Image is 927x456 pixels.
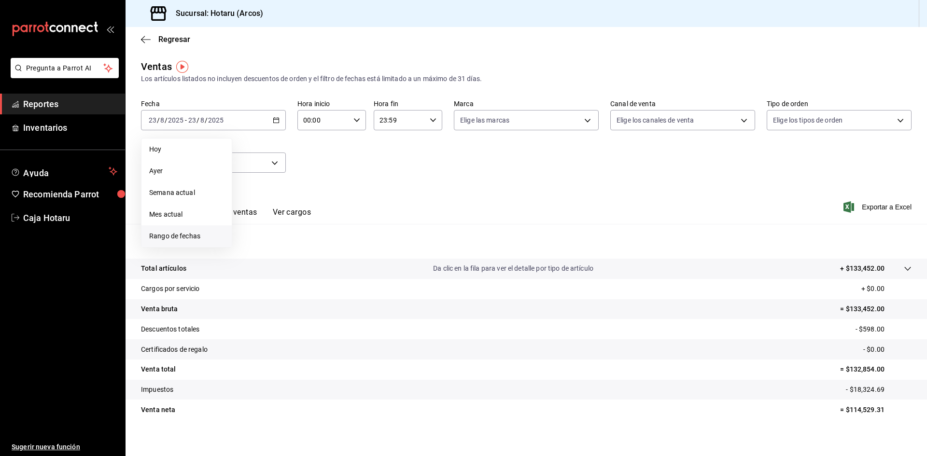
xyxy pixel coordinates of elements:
[208,116,224,124] input: ----
[176,61,188,73] img: Tooltip marker
[23,166,105,177] span: Ayuda
[840,405,912,415] p: = $114,529.31
[845,201,912,213] button: Exportar a Excel
[185,116,187,124] span: -
[141,405,175,415] p: Venta neta
[460,115,509,125] span: Elige las marcas
[12,442,117,452] span: Sugerir nueva función
[141,284,200,294] p: Cargos por servicio
[141,235,912,247] p: Resumen
[846,385,912,395] p: - $18,324.69
[454,100,599,107] label: Marca
[141,100,286,107] label: Fecha
[7,70,119,80] a: Pregunta a Parrot AI
[26,63,104,73] span: Pregunta a Parrot AI
[374,100,442,107] label: Hora fin
[141,385,173,395] p: Impuestos
[773,115,843,125] span: Elige los tipos de orden
[141,345,208,355] p: Certificados de regalo
[840,263,885,274] p: + $133,452.00
[840,364,912,374] p: = $132,854.00
[617,115,694,125] span: Elige los canales de venta
[165,116,168,124] span: /
[157,116,160,124] span: /
[273,207,311,224] button: Ver cargos
[149,166,224,176] span: Ayer
[188,116,197,124] input: --
[141,364,176,374] p: Venta total
[158,35,190,44] span: Regresar
[168,8,263,19] h3: Sucursal: Hotaru (Arcos)
[148,116,157,124] input: --
[149,231,224,241] span: Rango de fechas
[23,121,117,134] span: Inventarios
[141,263,186,274] p: Total artículos
[160,116,165,124] input: --
[23,211,117,224] span: Caja Hotaru
[149,188,224,198] span: Semana actual
[168,116,184,124] input: ----
[863,345,912,355] p: - $0.00
[149,209,224,220] span: Mes actual
[141,74,912,84] div: Los artículos listados no incluyen descuentos de orden y el filtro de fechas está limitado a un m...
[11,58,119,78] button: Pregunta a Parrot AI
[840,304,912,314] p: = $133,452.00
[141,59,172,74] div: Ventas
[861,284,912,294] p: + $0.00
[23,97,117,111] span: Reportes
[197,116,199,124] span: /
[106,25,114,33] button: open_drawer_menu
[433,263,593,274] p: Da clic en la fila para ver el detalle por tipo de artículo
[219,207,257,224] button: Ver ventas
[297,100,366,107] label: Hora inicio
[610,100,755,107] label: Canal de venta
[141,304,178,314] p: Venta bruta
[856,324,912,334] p: - $598.00
[149,144,224,154] span: Hoy
[141,35,190,44] button: Regresar
[141,324,199,334] p: Descuentos totales
[200,116,205,124] input: --
[205,116,208,124] span: /
[767,100,912,107] label: Tipo de orden
[23,188,117,201] span: Recomienda Parrot
[156,207,311,224] div: navigation tabs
